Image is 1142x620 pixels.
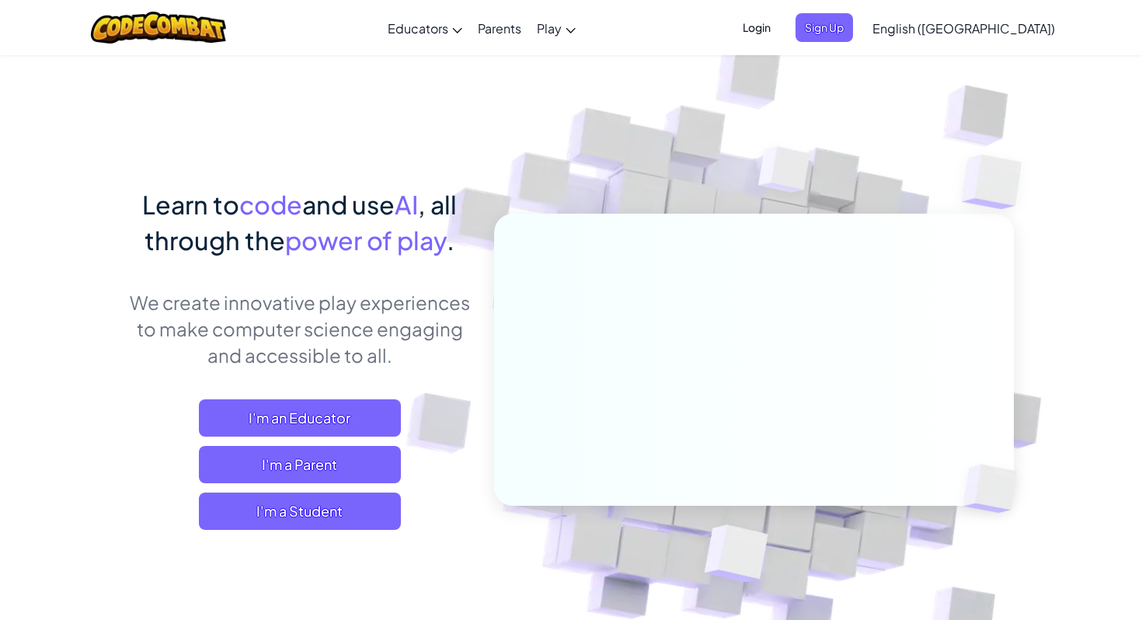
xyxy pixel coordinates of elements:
[938,432,1054,545] img: Overlap cubes
[302,189,395,220] span: and use
[872,20,1055,37] span: English ([GEOGRAPHIC_DATA])
[865,7,1063,49] a: English ([GEOGRAPHIC_DATA])
[529,7,583,49] a: Play
[931,117,1065,248] img: Overlap cubes
[142,189,239,220] span: Learn to
[199,399,401,437] a: I'm an Educator
[729,116,841,232] img: Overlap cubes
[380,7,470,49] a: Educators
[199,446,401,483] a: I'm a Parent
[796,13,853,42] button: Sign Up
[239,189,302,220] span: code
[285,225,447,256] span: power of play
[128,289,471,368] p: We create innovative play experiences to make computer science engaging and accessible to all.
[537,20,562,37] span: Play
[447,225,454,256] span: .
[91,12,227,44] img: CodeCombat logo
[733,13,780,42] button: Login
[199,493,401,530] button: I'm a Student
[470,7,529,49] a: Parents
[395,189,418,220] span: AI
[388,20,448,37] span: Educators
